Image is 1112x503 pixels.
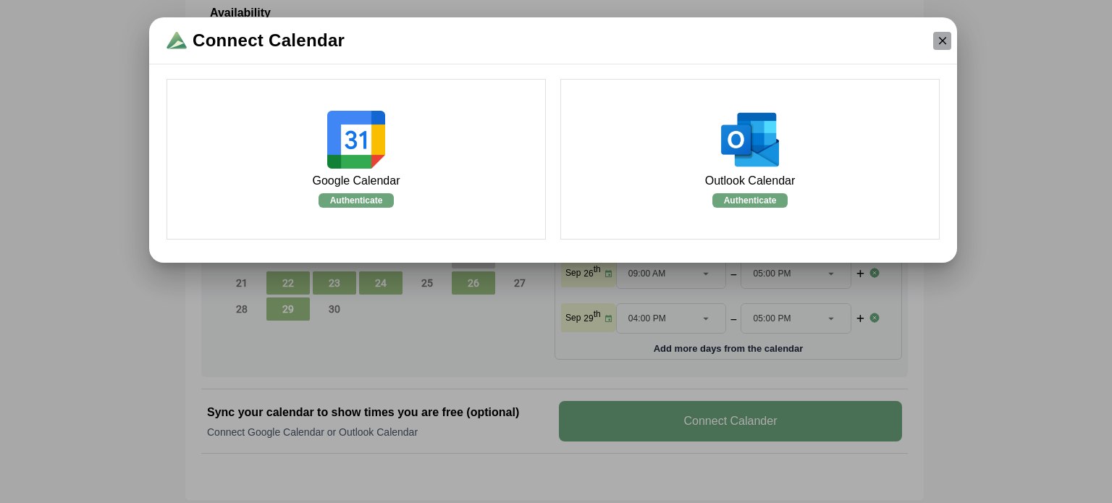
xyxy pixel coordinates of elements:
[327,111,385,169] img: Google Calendar
[193,29,345,52] span: Connect Calendar
[705,174,796,187] h1: Outlook Calendar
[319,193,395,208] v-button: Authenticate
[721,111,779,169] img: Outlook Calendar
[313,174,400,187] h1: Google Calendar
[712,193,788,208] v-button: Authenticate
